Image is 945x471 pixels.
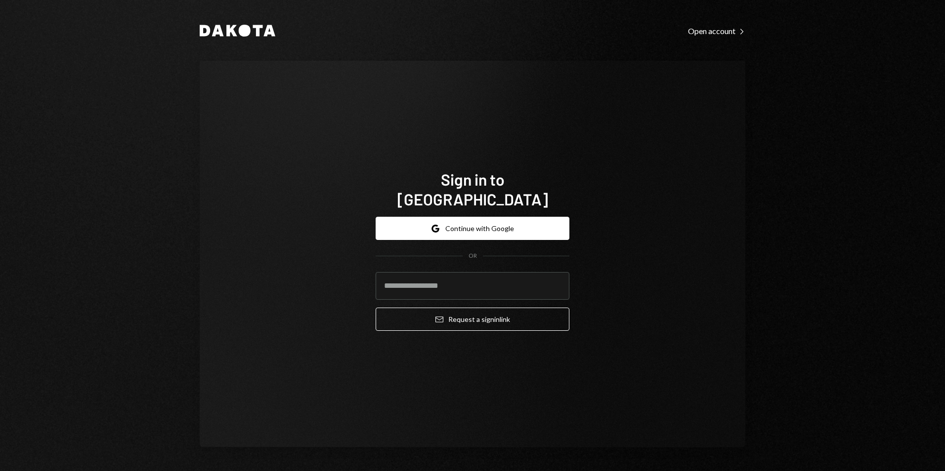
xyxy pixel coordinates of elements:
[376,308,569,331] button: Request a signinlink
[469,252,477,260] div: OR
[376,169,569,209] h1: Sign in to [GEOGRAPHIC_DATA]
[688,25,745,36] a: Open account
[688,26,745,36] div: Open account
[376,217,569,240] button: Continue with Google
